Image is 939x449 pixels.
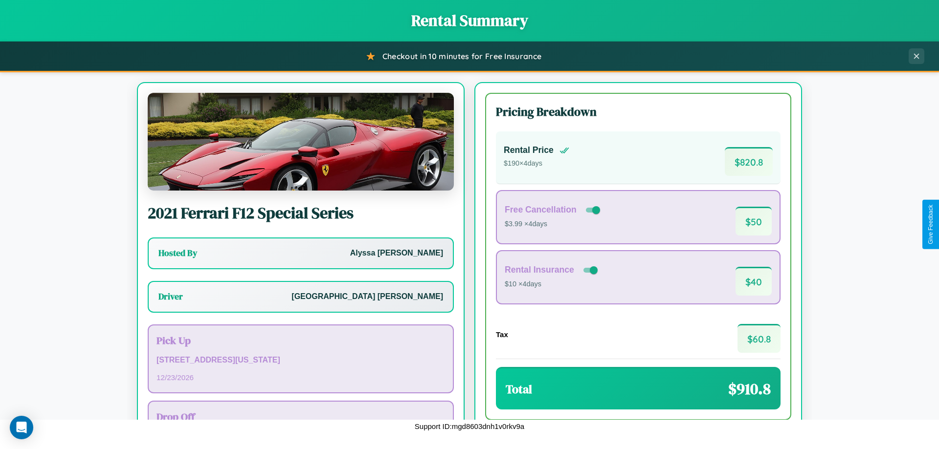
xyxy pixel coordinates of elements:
[156,409,445,424] h3: Drop Off
[156,333,445,347] h3: Pick Up
[505,265,574,275] h4: Rental Insurance
[736,267,772,296] span: $ 40
[156,371,445,384] p: 12 / 23 / 2026
[725,147,773,176] span: $ 820.8
[148,93,454,191] img: Ferrari F12 Special Series
[291,290,443,304] p: [GEOGRAPHIC_DATA] [PERSON_NAME]
[728,378,771,400] span: $ 910.8
[505,278,600,291] p: $10 × 4 days
[504,145,554,155] h4: Rental Price
[496,104,781,120] h3: Pricing Breakdown
[496,330,508,339] h4: Tax
[158,247,197,259] h3: Hosted By
[156,353,445,367] p: [STREET_ADDRESS][US_STATE]
[505,205,577,215] h4: Free Cancellation
[415,420,524,433] p: Support ID: mgd8603dnh1v0rkv9a
[506,381,532,397] h3: Total
[10,10,929,31] h1: Rental Summary
[927,205,934,244] div: Give Feedback
[738,324,781,353] span: $ 60.8
[504,157,569,170] p: $ 190 × 4 days
[350,246,443,260] p: Alyssa [PERSON_NAME]
[148,202,454,224] h2: 2021 Ferrari F12 Special Series
[158,291,183,302] h3: Driver
[382,51,541,61] span: Checkout in 10 minutes for Free Insurance
[505,218,602,231] p: $3.99 × 4 days
[10,416,33,439] div: Open Intercom Messenger
[736,207,772,235] span: $ 50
